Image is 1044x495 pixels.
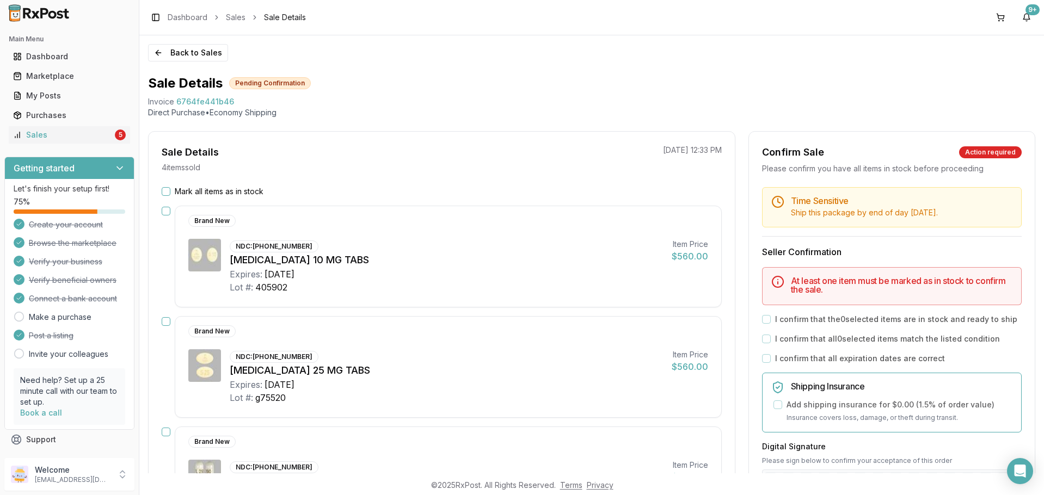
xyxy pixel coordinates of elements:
p: Let's finish your setup first! [14,183,125,194]
div: Lot #: [230,391,253,404]
a: Sales [226,12,245,23]
div: Item Price [672,460,708,471]
div: $470.00 [672,471,708,484]
div: [MEDICAL_DATA] 25 MG TABS [230,363,663,378]
a: Make a purchase [29,312,91,323]
nav: breadcrumb [168,12,306,23]
div: [DATE] [265,378,294,391]
img: Jardiance 10 MG TABS [188,239,221,271]
div: 405902 [255,281,287,294]
div: g75520 [255,391,286,404]
div: Lot #: [230,281,253,294]
a: Marketplace [9,66,130,86]
label: Add shipping insurance for $0.00 ( 1.5 % of order value) [787,399,994,410]
img: Jardiance 25 MG TABS [188,349,221,382]
div: Dashboard [13,51,126,62]
a: Invite your colleagues [29,349,108,360]
button: Marketplace [4,67,134,85]
a: Dashboard [9,47,130,66]
button: Support [4,430,134,449]
div: Marketplace [13,71,126,82]
div: NDC: [PHONE_NUMBER] [230,351,318,363]
div: Action required [959,146,1022,158]
img: RxPost Logo [4,4,74,22]
span: Ship this package by end of day [DATE] . [791,208,938,217]
p: Insurance covers loss, damage, or theft during transit. [787,412,1012,423]
button: Feedback [4,449,134,469]
div: [DATE] [265,268,294,281]
label: I confirm that all expiration dates are correct [775,353,945,364]
label: I confirm that the 0 selected items are in stock and ready to ship [775,314,1017,325]
div: Sale Details [162,145,219,160]
p: [EMAIL_ADDRESS][DOMAIN_NAME] [35,475,110,484]
a: Book a call [20,408,62,417]
span: Connect a bank account [29,293,117,304]
div: Brand New [188,215,236,227]
a: My Posts [9,86,130,106]
span: Sale Details [264,12,306,23]
img: User avatar [11,466,28,483]
img: Linzess 290 MCG CAPS [188,460,221,492]
p: 4 item s sold [162,162,200,173]
h3: Digital Signature [762,441,1022,452]
a: Terms [560,480,582,490]
div: $560.00 [672,360,708,373]
div: Invoice [148,96,174,107]
p: [DATE] 12:33 PM [663,145,722,156]
div: [MEDICAL_DATA] 10 MG TABS [230,252,663,268]
button: Purchases [4,107,134,124]
button: 9+ [1018,9,1035,26]
p: Please sign below to confirm your acceptance of this order [762,456,1022,465]
p: Need help? Set up a 25 minute call with our team to set up. [20,375,119,407]
h1: Sale Details [148,75,223,92]
div: Expires: [230,268,262,281]
div: Please confirm you have all items in stock before proceeding [762,163,1022,174]
div: 9+ [1025,4,1040,15]
span: Verify your business [29,256,102,267]
button: Back to Sales [148,44,228,61]
label: Mark all items as in stock [175,186,263,197]
a: Purchases [9,106,130,125]
div: Pending Confirmation [229,77,311,89]
span: Post a listing [29,330,73,341]
div: Confirm Sale [762,145,824,160]
button: Dashboard [4,48,134,65]
div: $560.00 [672,250,708,263]
span: Create your account [29,219,103,230]
span: Verify beneficial owners [29,275,116,286]
div: Expires: [230,378,262,391]
a: Dashboard [168,12,207,23]
span: 75 % [14,196,30,207]
div: Open Intercom Messenger [1007,458,1033,484]
div: NDC: [PHONE_NUMBER] [230,461,318,473]
div: 5 [115,129,126,140]
p: Welcome [35,465,110,475]
h5: Time Sensitive [791,196,1012,205]
a: Privacy [587,480,613,490]
a: Sales5 [9,125,130,145]
div: NDC: [PHONE_NUMBER] [230,240,318,252]
span: 6764fe441b46 [176,96,234,107]
div: My Posts [13,90,126,101]
button: My Posts [4,87,134,104]
h3: Getting started [14,162,75,175]
span: Browse the marketplace [29,238,116,249]
div: Brand New [188,325,236,337]
div: Item Price [672,349,708,360]
p: Direct Purchase • Economy Shipping [148,107,1035,118]
h5: Shipping Insurance [791,382,1012,391]
button: Sales5 [4,126,134,144]
div: Brand New [188,436,236,448]
label: I confirm that all 0 selected items match the listed condition [775,333,1000,344]
h5: At least one item must be marked as in stock to confirm the sale. [791,276,1012,294]
div: Sales [13,129,113,140]
h2: Main Menu [9,35,130,44]
div: Purchases [13,110,126,121]
div: Item Price [672,239,708,250]
h3: Seller Confirmation [762,245,1022,258]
